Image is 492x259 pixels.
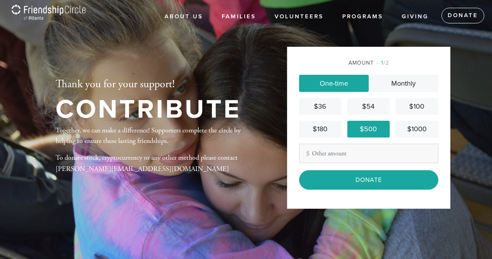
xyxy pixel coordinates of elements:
a: Volunteers [269,9,329,24]
div: $1000 [399,124,435,134]
h1: Contribute [56,97,241,122]
div: $36 [302,101,338,112]
a: $36 [299,98,341,115]
a: Families [216,9,262,24]
a: $1000 [396,121,438,137]
a: Donate [441,8,484,23]
input: Other amount [299,144,438,163]
a: $180 [299,121,341,137]
h2: Thank you for your support! [56,78,241,91]
a: One-time [299,75,369,92]
img: Wordmark%20Atlanta%20PNG%20white.png [12,5,86,27]
a: Programs [336,9,389,24]
div: $180 [302,124,338,134]
a: Giving [396,9,434,24]
input: Donate [299,170,438,190]
a: $54 [347,98,390,115]
a: $500 [347,121,390,137]
span: /2 [376,60,389,66]
a: Monthly [369,75,438,92]
p: To donate stock, cryptocurrency or any other method please contact [PERSON_NAME][EMAIL_ADDRESS][D... [56,152,262,175]
div: Amount [299,59,438,67]
a: $100 [396,98,438,115]
div: $54 [350,101,387,112]
div: Together, we can make a difference! Supporters complete the circle by helping to ensure these las... [56,125,262,181]
div: $500 [350,124,387,134]
a: About Us [159,9,209,24]
span: 1 [381,60,383,66]
div: $100 [399,101,435,112]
